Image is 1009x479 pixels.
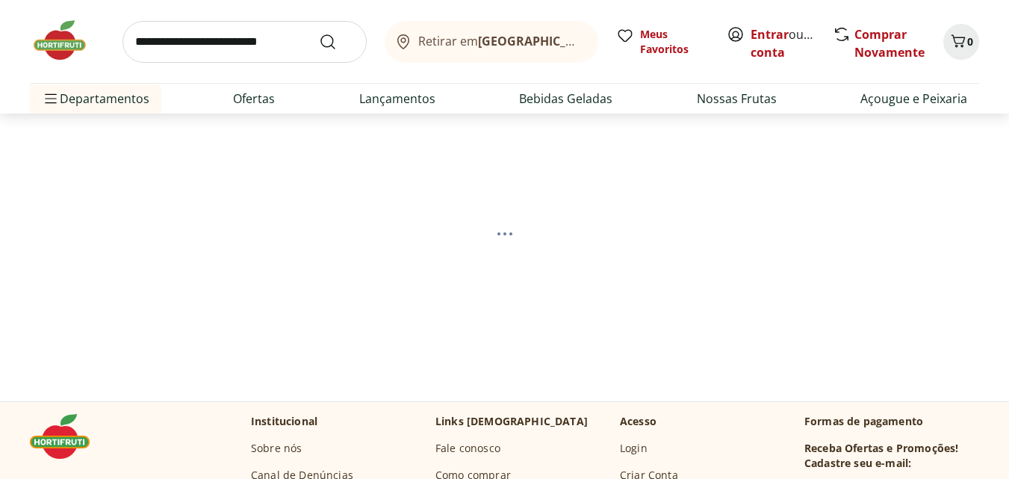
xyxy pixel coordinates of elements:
b: [GEOGRAPHIC_DATA]/[GEOGRAPHIC_DATA] [478,33,730,49]
span: 0 [967,34,973,49]
a: Ofertas [233,90,275,108]
a: Criar conta [751,26,833,61]
a: Sobre nós [251,441,302,456]
button: Submit Search [319,33,355,51]
span: Retirar em [418,34,583,48]
button: Menu [42,81,60,117]
a: Açougue e Peixaria [860,90,967,108]
a: Bebidas Geladas [519,90,612,108]
h3: Cadastre seu e-mail: [804,456,911,471]
img: Hortifruti [30,18,105,63]
span: Departamentos [42,81,149,117]
span: ou [751,25,817,61]
p: Institucional [251,414,317,429]
a: Nossas Frutas [697,90,777,108]
button: Carrinho [943,24,979,60]
a: Login [620,441,648,456]
img: Hortifruti [30,414,105,459]
a: Entrar [751,26,789,43]
a: Meus Favoritos [616,27,709,57]
button: Retirar em[GEOGRAPHIC_DATA]/[GEOGRAPHIC_DATA] [385,21,598,63]
a: Comprar Novamente [854,26,925,61]
h3: Receba Ofertas e Promoções! [804,441,958,456]
a: Fale conosco [435,441,500,456]
p: Formas de pagamento [804,414,979,429]
p: Links [DEMOGRAPHIC_DATA] [435,414,588,429]
p: Acesso [620,414,656,429]
input: search [122,21,367,63]
span: Meus Favoritos [640,27,709,57]
a: Lançamentos [359,90,435,108]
